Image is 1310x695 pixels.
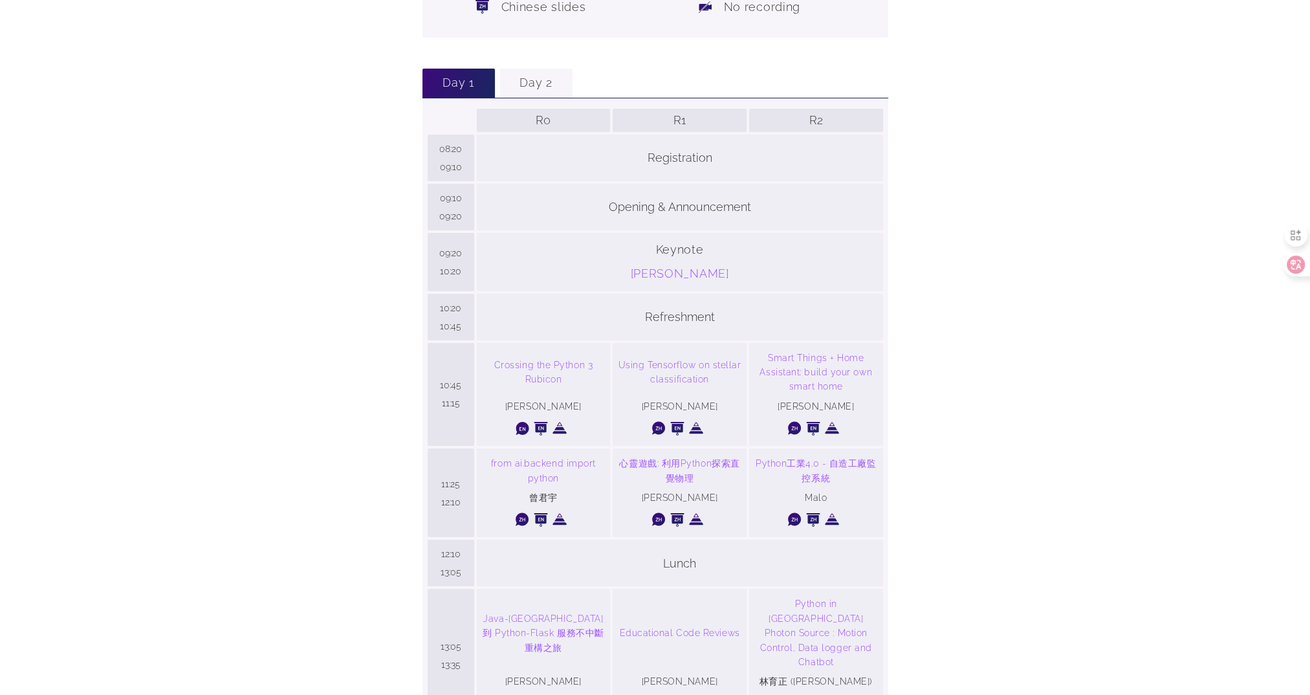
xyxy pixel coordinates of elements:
[630,265,728,283] a: [PERSON_NAME]
[428,233,474,291] th: 09:20 10:20
[641,399,717,414] p: [PERSON_NAME]
[428,448,474,537] th: 11:25 12:10
[477,135,883,181] div: Registration
[500,69,573,98] li: Day 2
[422,69,495,98] li: Day 1
[477,294,883,340] div: Refreshment
[754,351,878,394] a: Smart Things + Home Assistant: build your own smart home
[482,358,606,387] a: Crossing the Python 3 Rubicon
[641,674,717,689] p: [PERSON_NAME]
[428,294,474,340] th: 10:20 10:45
[428,540,474,586] th: 12:10 13:05
[618,456,741,485] a: 心靈遊戲: 利用Python探索直覺物理
[505,674,582,689] p: [PERSON_NAME]
[778,399,854,414] p: [PERSON_NAME]
[754,597,878,669] a: Python in [GEOGRAPHIC_DATA] Photon Source : Motion Control, Data logger and Chatbot
[482,612,606,655] a: Java-[GEOGRAPHIC_DATA] 到 Python-Flask 服務不中斷重構之旅
[477,184,883,230] div: Opening & Announcement
[505,399,582,414] p: [PERSON_NAME]
[805,491,827,505] p: Malo
[529,491,558,505] p: 曾君宇
[428,343,474,447] th: 10:45 11:15
[428,184,474,230] th: 09:10 09:20
[759,674,873,689] p: 林育正 ([PERSON_NAME])
[641,491,717,505] p: [PERSON_NAME]
[749,109,883,132] th: R2
[477,540,883,586] div: Lunch
[618,358,741,387] a: Using Tensorflow on stellar classification
[428,135,474,181] th: 08:20 09:10
[754,456,878,485] a: Python工業4.0 - 自造工廠監控系統
[613,109,747,132] th: R1
[656,241,704,259] p: Keynote
[482,456,606,485] a: from ai.backend import python
[477,109,611,132] th: R0
[619,626,739,640] a: Educational Code Reviews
